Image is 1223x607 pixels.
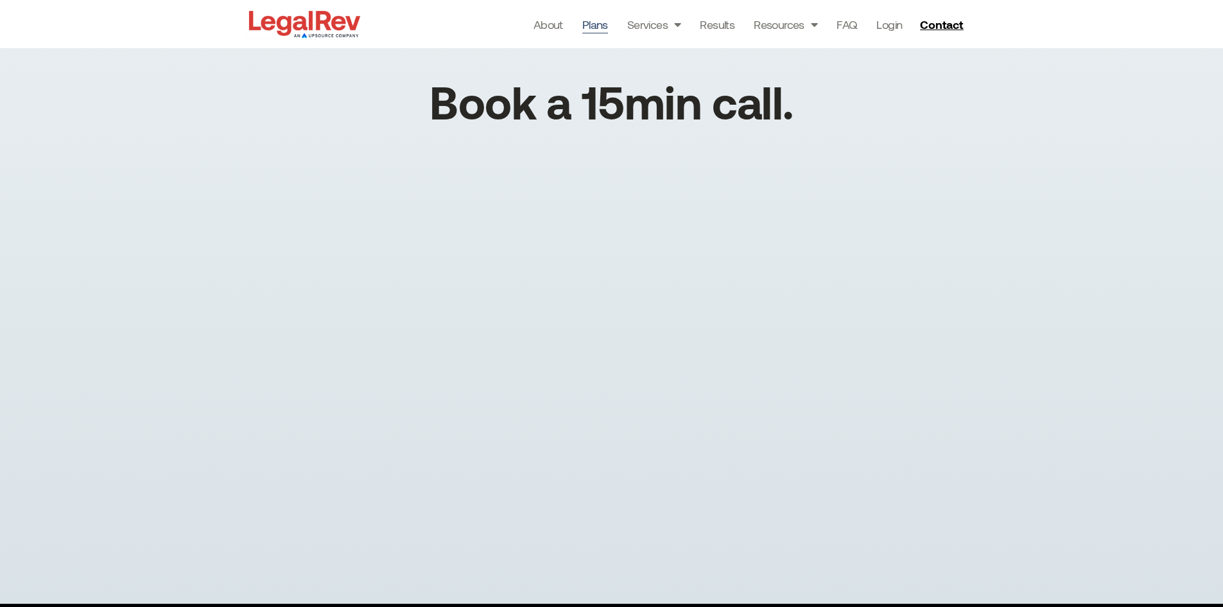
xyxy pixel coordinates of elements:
a: Resources [754,15,817,33]
nav: Menu [533,15,903,33]
a: Contact [915,14,971,35]
a: Plans [582,15,608,33]
a: Services [627,15,681,33]
span: Contact [920,19,963,30]
a: FAQ [837,15,857,33]
h1: Book a 15min call. [429,79,794,124]
a: About [533,15,563,33]
a: Login [876,15,902,33]
a: Results [700,15,734,33]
